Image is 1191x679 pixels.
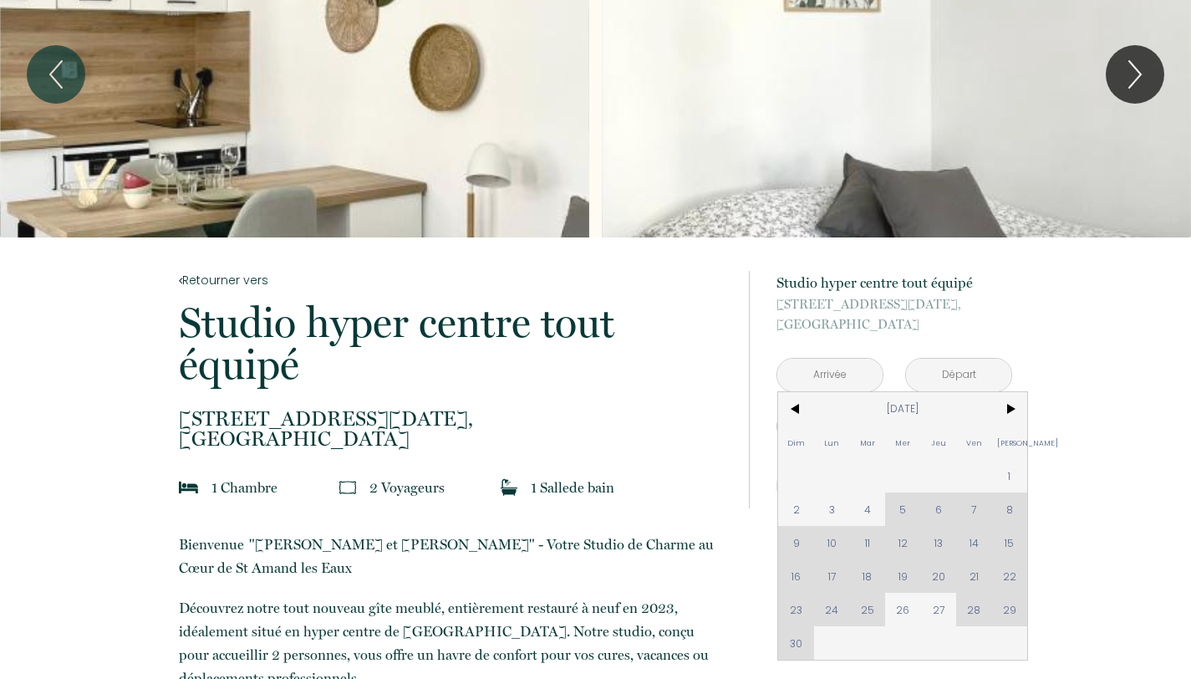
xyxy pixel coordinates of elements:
[179,533,727,579] p: Bienvenue "[PERSON_NAME] et [PERSON_NAME]" - Votre Studio de Charme au Cœur de St Amand les Eaux
[179,409,727,429] span: [STREET_ADDRESS][DATE],
[339,479,356,496] img: guests
[814,426,850,459] span: Lun
[814,493,850,526] span: 3
[27,45,85,104] button: Previous
[439,479,445,496] span: s
[776,271,1012,294] p: Studio hyper centre tout équipé
[369,476,445,499] p: 2 Voyageur
[179,302,727,385] p: Studio hyper centre tout équipé
[992,392,1028,426] span: >
[992,426,1028,459] span: [PERSON_NAME]
[906,359,1011,391] input: Départ
[885,593,921,626] span: 26
[778,493,814,526] span: 2
[531,476,614,499] p: 1 Salle de bain
[179,271,727,289] a: Retourner vers
[179,409,727,449] p: [GEOGRAPHIC_DATA]
[814,392,992,426] span: [DATE]
[921,593,957,626] span: 27
[992,459,1028,493] span: 1
[776,294,1012,334] p: [GEOGRAPHIC_DATA]
[778,426,814,459] span: Dim
[885,426,921,459] span: Mer
[956,426,992,459] span: Ven
[921,426,957,459] span: Jeu
[849,493,885,526] span: 4
[778,392,814,426] span: <
[776,294,1012,314] span: [STREET_ADDRESS][DATE],
[777,359,883,391] input: Arrivée
[776,463,1012,508] button: Réserver
[211,476,277,499] p: 1 Chambre
[849,426,885,459] span: Mar
[1106,45,1164,104] button: Next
